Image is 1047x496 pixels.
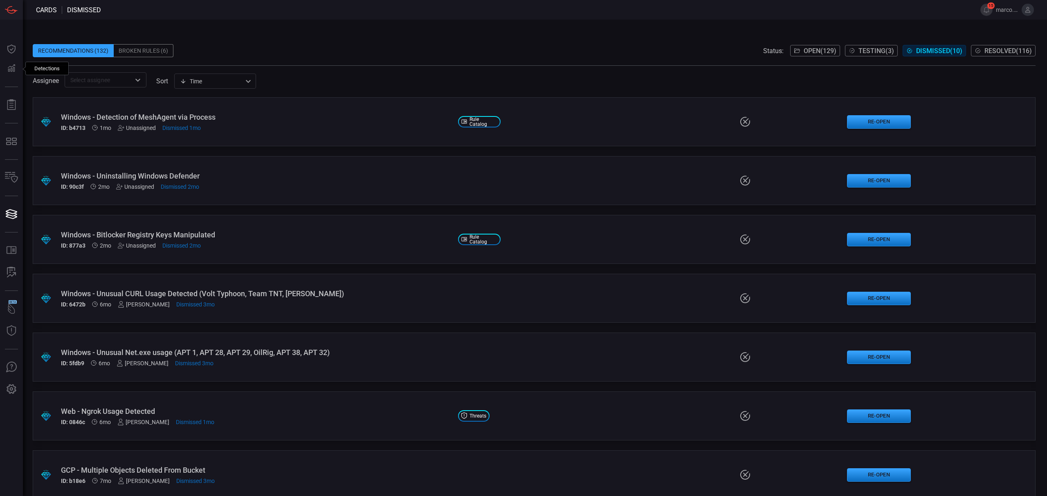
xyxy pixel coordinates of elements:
div: Windows - Unusual Net.exe usage (APT 1, APT 28, APT 29, OilRig, APT 38, APT 32) [61,348,452,357]
div: [PERSON_NAME] [118,301,170,308]
div: Windows - Detection of MeshAgent via Process [61,113,452,121]
button: 15 [980,4,993,16]
div: Unassigned [116,183,154,190]
button: Resolved(116) [971,45,1036,56]
button: Detections [2,59,21,78]
h5: ID: 877a3 [61,242,85,249]
div: Web - Ngrok Usage Detected [61,407,452,416]
span: Jun 10, 2025 5:51 PM [176,478,215,484]
span: Cards [36,6,57,14]
div: [PERSON_NAME] [118,478,170,484]
button: Wingman [2,299,21,319]
h5: ID: b4713 [61,125,85,131]
button: Open(129) [790,45,840,56]
button: Reports [2,95,21,115]
button: Re-Open [847,233,911,246]
button: Ask Us A Question [2,357,21,377]
button: MITRE - Detection Posture [2,132,21,151]
div: GCP - Multiple Objects Deleted From Bucket [61,466,452,474]
button: Re-Open [847,409,911,423]
input: Select assignee [67,75,130,85]
label: sort [156,77,168,85]
span: Jan 29, 2025 9:11 AM [100,478,111,484]
button: Cards [2,204,21,224]
button: Dashboard [2,39,21,59]
button: Open [132,74,144,86]
div: Recommendations (132) [33,44,114,57]
span: dismissed [67,6,101,14]
button: Re-Open [847,351,911,364]
div: Windows - Bitlocker Registry Keys Manipulated [61,230,452,239]
div: Windows - Unusual CURL Usage Detected (Volt Typhoon, Team TNT, Rocke) [61,289,452,298]
button: Preferences [2,380,21,399]
div: Broken Rules (6) [114,44,173,57]
h5: ID: 5fdb9 [61,360,84,366]
span: Rule Catalog [470,117,497,127]
span: Jul 01, 2025 3:45 AM [98,183,110,190]
span: Feb 17, 2025 8:23 AM [99,360,110,366]
div: Unassigned [118,125,156,131]
button: Re-Open [847,174,911,188]
span: Rule Catalog [470,235,497,244]
h5: ID: b18e6 [61,478,85,484]
span: Dismissed ( 10 ) [916,47,962,55]
span: Assignee [33,77,59,85]
span: Feb 17, 2025 8:19 AM [99,419,111,425]
span: Feb 17, 2025 8:24 AM [100,301,111,308]
span: Jul 08, 2025 2:11 PM [162,242,201,249]
button: Threat Intelligence [2,321,21,341]
div: Unassigned [118,242,156,249]
span: Jun 17, 2025 7:13 AM [100,242,111,249]
h5: ID: 90c3f [61,183,84,190]
span: 15 [987,2,995,9]
span: Jul 15, 2025 6:50 AM [100,125,111,131]
span: Jul 18, 2025 4:07 PM [162,125,201,131]
h5: ID: 0846c [61,419,85,425]
span: Open ( 129 ) [804,47,836,55]
span: Testing ( 3 ) [858,47,894,55]
div: Windows - Uninstalling Windows Defender [61,172,452,180]
button: Rule Catalog [2,241,21,260]
button: Dismissed(10) [903,45,966,56]
button: Re-Open [847,115,911,129]
span: Status: [763,47,784,55]
h5: ID: 6472b [61,301,85,308]
span: Resolved ( 116 ) [984,47,1032,55]
button: ALERT ANALYSIS [2,263,21,282]
span: Jun 02, 2025 12:28 PM [176,301,215,308]
span: marco.[PERSON_NAME] [996,7,1018,13]
div: Time [180,77,243,85]
span: May 22, 2025 1:45 PM [175,360,213,366]
button: Testing(3) [845,45,898,56]
span: Jul 16, 2025 11:15 AM [176,419,214,425]
div: [PERSON_NAME] [117,360,169,366]
button: Inventory [2,168,21,188]
button: Re-Open [847,468,911,482]
div: [PERSON_NAME] [117,419,169,425]
span: Threats [470,413,486,418]
span: Jul 08, 2025 12:50 PM [161,183,199,190]
button: Re-Open [847,292,911,305]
